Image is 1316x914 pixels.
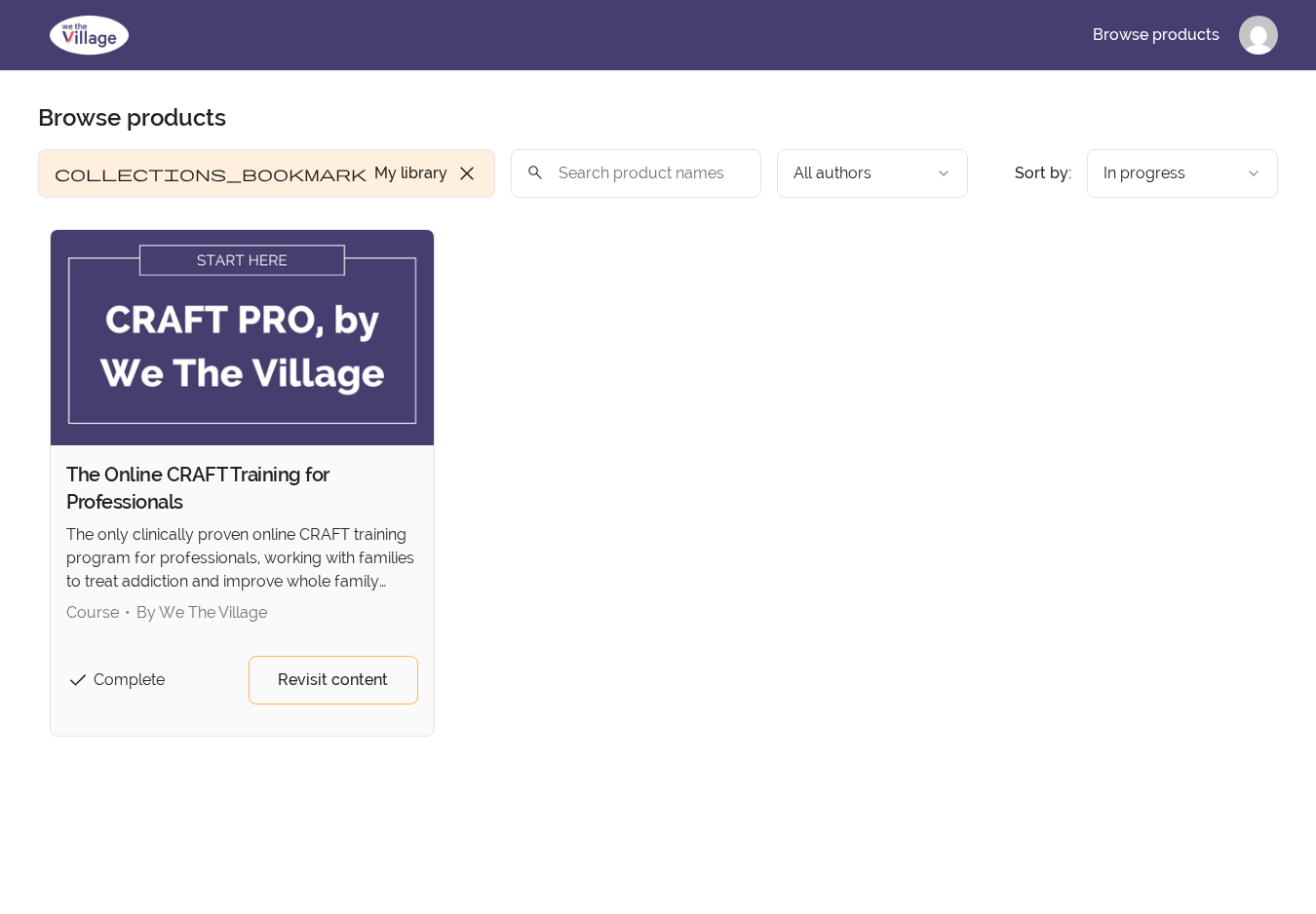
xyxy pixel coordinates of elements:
[1077,12,1235,58] a: Browse products
[55,162,367,185] span: collections_bookmark
[526,159,544,186] span: search
[1239,16,1278,55] img: Profile image for Cherelle
[66,603,119,622] span: Course
[136,603,267,622] span: By We The Village
[94,670,165,689] span: Complete
[51,230,434,445] img: Product image for The Online CRAFT Training for Professionals
[38,102,226,133] h2: Browse products
[1015,164,1071,182] span: Sort by:
[38,12,140,58] img: We The Village logo
[66,523,418,593] p: The only clinically proven online CRAFT training program for professionals, working with families...
[1077,12,1278,58] nav: Main
[1087,149,1278,198] button: Product sort options
[278,668,388,692] span: Revisit content
[125,603,131,622] span: •
[66,461,418,515] h2: The Online CRAFT Training for Professionals
[66,668,90,692] span: check
[511,149,761,198] input: Search product names
[777,149,968,198] button: Filter by author
[455,162,479,185] span: close
[38,149,495,198] button: Filter by My library
[249,656,418,705] a: Revisit content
